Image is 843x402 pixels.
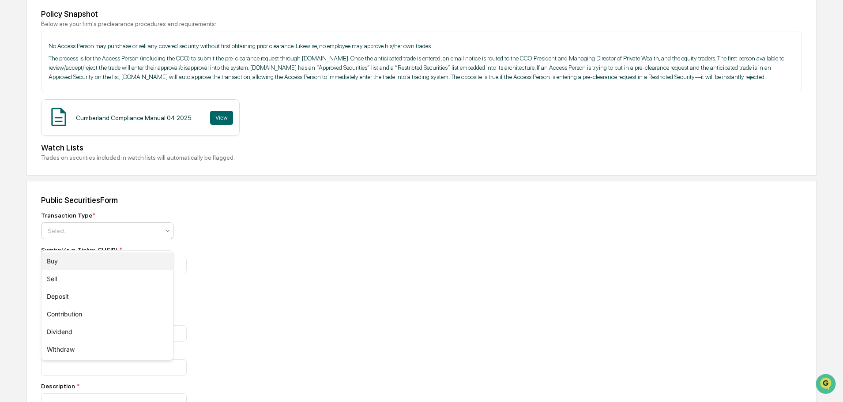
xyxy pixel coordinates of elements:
div: Buy [41,252,173,270]
div: Description [41,383,350,390]
p: How can we help? [9,19,161,33]
div: 🔎 [9,129,16,136]
div: Cumberland Compliance Manual 04 2025 [76,114,192,121]
span: Data Lookup [18,128,56,137]
a: 🖐️Preclearance [5,108,60,124]
a: Powered byPylon [62,149,107,156]
iframe: Open customer support [815,373,839,397]
div: Trades on securities included in watch lists will automatically be flagged. [41,154,802,161]
div: Dividend [41,323,173,341]
span: Attestations [73,111,109,120]
div: 🖐️ [9,112,16,119]
img: Document Icon [48,106,70,128]
div: Watch Lists [41,143,802,152]
button: Start new chat [150,70,161,81]
button: View [210,111,233,125]
div: Deposit [41,288,173,305]
div: Transaction Type [41,212,95,219]
div: Number of Shares [41,315,350,322]
a: 🔎Data Lookup [5,124,59,140]
div: Start new chat [30,68,145,76]
div: Sell [41,270,173,288]
div: 🗄️ [64,112,71,119]
div: We're available if you need us! [30,76,112,83]
div: Policy Snapshot [41,9,802,19]
a: 🗄️Attestations [60,108,113,124]
div: Principal Amount [41,349,350,356]
p: The process is for the Access Person (including the CCO) to submit the pre-clearance request thro... [49,54,794,82]
div: Contribution [41,305,173,323]
div: Withdraw [41,341,173,358]
div: Symbol (e.g. Ticker, CUSIP) [41,246,350,253]
img: 1746055101610-c473b297-6a78-478c-a979-82029cc54cd1 [9,68,25,83]
div: Public Securities Form [41,195,802,205]
p: No Access Person may purchase or sell any covered security without first obtaining prior clearanc... [49,41,794,51]
span: Preclearance [18,111,57,120]
span: Pylon [88,150,107,156]
input: Clear [23,40,146,49]
div: Below are your firm's preclearance procedures and requirements: [41,20,802,27]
